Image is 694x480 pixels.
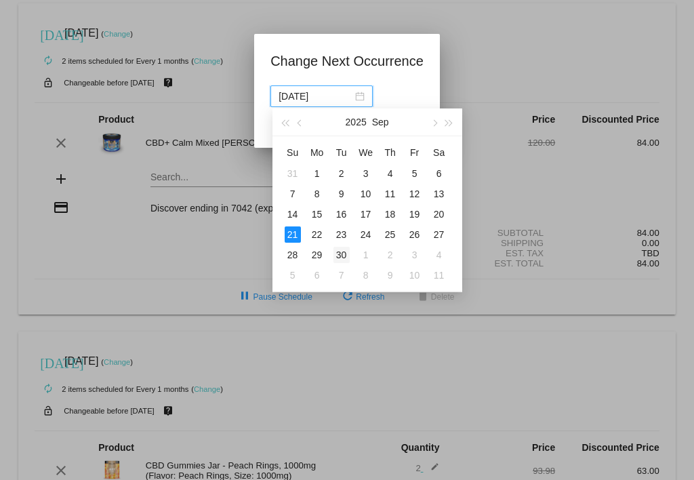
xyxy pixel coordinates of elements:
td: 9/23/2025 [329,224,354,245]
div: 2 [382,247,399,263]
div: 25 [382,226,399,243]
div: 10 [407,267,423,283]
div: 31 [285,165,301,182]
th: Sat [427,142,451,163]
button: Last year (Control + left) [278,108,293,136]
div: 22 [309,226,325,243]
td: 9/10/2025 [354,184,378,204]
td: 10/3/2025 [403,245,427,265]
div: 3 [407,247,423,263]
th: Mon [305,142,329,163]
td: 9/25/2025 [378,224,403,245]
div: 8 [309,186,325,202]
td: 9/21/2025 [281,224,305,245]
div: 7 [333,267,350,283]
td: 9/26/2025 [403,224,427,245]
div: 24 [358,226,374,243]
div: 8 [358,267,374,283]
td: 10/11/2025 [427,265,451,285]
td: 9/24/2025 [354,224,378,245]
div: 5 [407,165,423,182]
td: 10/9/2025 [378,265,403,285]
div: 4 [431,247,447,263]
td: 10/4/2025 [427,245,451,265]
h1: Change Next Occurrence [270,50,424,72]
td: 9/18/2025 [378,204,403,224]
th: Wed [354,142,378,163]
td: 10/1/2025 [354,245,378,265]
div: 18 [382,206,399,222]
div: 9 [382,267,399,283]
div: 11 [431,267,447,283]
div: 23 [333,226,350,243]
td: 9/3/2025 [354,163,378,184]
td: 9/14/2025 [281,204,305,224]
button: Next month (PageDown) [426,108,441,136]
td: 9/13/2025 [427,184,451,204]
div: 2 [333,165,350,182]
td: 9/30/2025 [329,245,354,265]
div: 26 [407,226,423,243]
td: 10/6/2025 [305,265,329,285]
div: 1 [358,247,374,263]
div: 9 [333,186,350,202]
div: 10 [358,186,374,202]
td: 9/2/2025 [329,163,354,184]
td: 9/11/2025 [378,184,403,204]
td: 9/6/2025 [427,163,451,184]
input: Select date [279,89,352,104]
td: 9/12/2025 [403,184,427,204]
div: 16 [333,206,350,222]
td: 10/5/2025 [281,265,305,285]
div: 6 [431,165,447,182]
th: Fri [403,142,427,163]
td: 9/8/2025 [305,184,329,204]
div: 20 [431,206,447,222]
div: 6 [309,267,325,283]
button: Update [270,115,330,140]
div: 3 [358,165,374,182]
td: 9/9/2025 [329,184,354,204]
td: 10/7/2025 [329,265,354,285]
div: 29 [309,247,325,263]
th: Tue [329,142,354,163]
td: 10/10/2025 [403,265,427,285]
button: Next year (Control + right) [441,108,456,136]
td: 9/28/2025 [281,245,305,265]
td: 9/29/2025 [305,245,329,265]
td: 9/27/2025 [427,224,451,245]
div: 5 [285,267,301,283]
button: Sep [372,108,389,136]
div: 21 [285,226,301,243]
td: 8/31/2025 [281,163,305,184]
div: 27 [431,226,447,243]
th: Sun [281,142,305,163]
td: 9/19/2025 [403,204,427,224]
td: 9/5/2025 [403,163,427,184]
div: 4 [382,165,399,182]
div: 13 [431,186,447,202]
div: 19 [407,206,423,222]
td: 9/20/2025 [427,204,451,224]
button: 2025 [346,108,367,136]
div: 30 [333,247,350,263]
td: 9/7/2025 [281,184,305,204]
th: Thu [378,142,403,163]
div: 15 [309,206,325,222]
div: 11 [382,186,399,202]
div: 28 [285,247,301,263]
td: 9/16/2025 [329,204,354,224]
div: 12 [407,186,423,202]
td: 10/2/2025 [378,245,403,265]
td: 9/15/2025 [305,204,329,224]
td: 9/22/2025 [305,224,329,245]
div: 17 [358,206,374,222]
button: Previous month (PageUp) [293,108,308,136]
div: 1 [309,165,325,182]
td: 9/17/2025 [354,204,378,224]
td: 9/4/2025 [378,163,403,184]
div: 7 [285,186,301,202]
div: 14 [285,206,301,222]
td: 9/1/2025 [305,163,329,184]
td: 10/8/2025 [354,265,378,285]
